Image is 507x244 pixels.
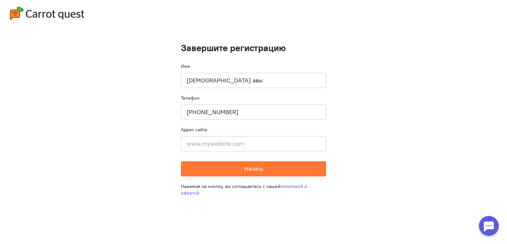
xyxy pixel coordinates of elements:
a: политикой и офертой [181,183,307,196]
button: Начать [181,161,326,176]
div: Нажимая на кнопку, вы соглашаетесь с нашей [181,176,326,203]
h1: Завершите регистрацию [181,43,326,53]
input: www.mywebsite.com [181,136,326,151]
input: Ваше имя [181,73,326,88]
label: Телефон [181,95,199,101]
span: Начать [244,165,263,172]
input: +79001110101 [181,105,326,120]
img: carrot-quest-logo.svg [10,7,84,20]
label: Имя [181,63,190,70]
label: Адрес сайта [181,126,207,133]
